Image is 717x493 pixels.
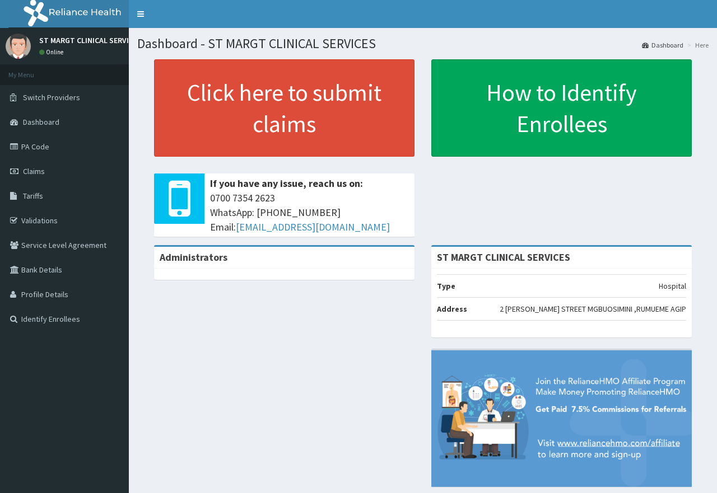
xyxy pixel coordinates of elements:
span: Tariffs [23,191,43,201]
p: Hospital [659,280,686,292]
img: User Image [6,34,31,59]
h1: Dashboard - ST MARGT CLINICAL SERVICES [137,36,709,51]
b: If you have any issue, reach us on: [210,177,363,190]
img: provider-team-banner.png [431,350,692,486]
span: Claims [23,166,45,176]
p: ST MARGT CLINICAL SERVICES [39,36,142,44]
a: Click here to submit claims [154,59,415,157]
a: How to Identify Enrollees [431,59,692,157]
b: Administrators [160,251,227,264]
li: Here [685,40,709,50]
span: Dashboard [23,117,59,127]
strong: ST MARGT CLINICAL SERVICES [437,251,570,264]
p: 2 [PERSON_NAME] STREET MGBUOSIMINI ,RUMUEME AGIP [500,303,686,314]
a: Dashboard [642,40,683,50]
a: [EMAIL_ADDRESS][DOMAIN_NAME] [236,220,390,233]
a: Online [39,48,66,56]
b: Address [437,304,467,314]
span: 0700 7354 2623 WhatsApp: [PHONE_NUMBER] Email: [210,191,409,234]
b: Type [437,281,455,291]
span: Switch Providers [23,92,80,102]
